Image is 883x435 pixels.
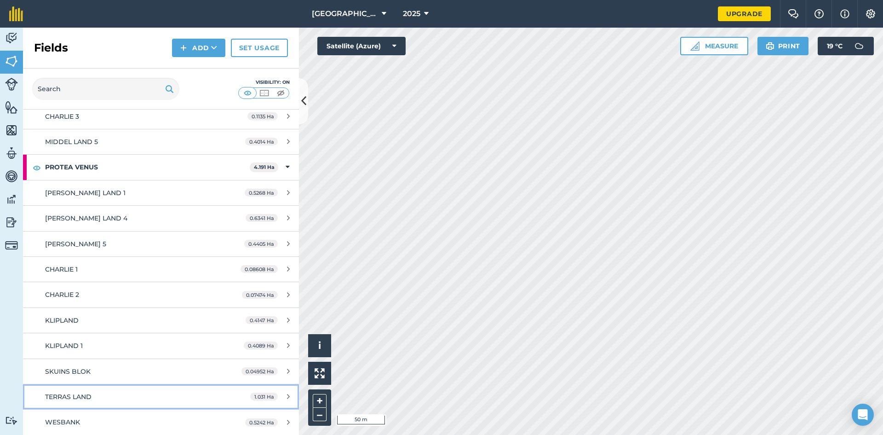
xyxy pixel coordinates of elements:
span: 0.1135 Ha [247,112,278,120]
img: svg+xml;base64,PHN2ZyB4bWxucz0iaHR0cDovL3d3dy53My5vcmcvMjAwMC9zdmciIHdpZHRoPSI1NiIgaGVpZ2h0PSI2MC... [5,100,18,114]
button: Print [757,37,809,55]
a: KLIPLAND 10.4089 Ha [23,333,299,358]
a: Upgrade [718,6,771,21]
span: [GEOGRAPHIC_DATA] [312,8,378,19]
img: svg+xml;base64,PD94bWwgdmVyc2lvbj0iMS4wIiBlbmNvZGluZz0idXRmLTgiPz4KPCEtLSBHZW5lcmF0b3I6IEFkb2JlIE... [5,215,18,229]
span: 19 ° C [827,37,843,55]
a: MIDDEL LAND 50.4014 Ha [23,129,299,154]
img: svg+xml;base64,PD94bWwgdmVyc2lvbj0iMS4wIiBlbmNvZGluZz0idXRmLTgiPz4KPCEtLSBHZW5lcmF0b3I6IEFkb2JlIE... [5,78,18,91]
img: svg+xml;base64,PHN2ZyB4bWxucz0iaHR0cDovL3d3dy53My5vcmcvMjAwMC9zdmciIHdpZHRoPSI1MCIgaGVpZ2h0PSI0MC... [242,88,253,98]
img: svg+xml;base64,PD94bWwgdmVyc2lvbj0iMS4wIiBlbmNvZGluZz0idXRmLTgiPz4KPCEtLSBHZW5lcmF0b3I6IEFkb2JlIE... [850,37,868,55]
img: svg+xml;base64,PD94bWwgdmVyc2lvbj0iMS4wIiBlbmNvZGluZz0idXRmLTgiPz4KPCEtLSBHZW5lcmF0b3I6IEFkb2JlIE... [5,239,18,252]
img: svg+xml;base64,PHN2ZyB4bWxucz0iaHR0cDovL3d3dy53My5vcmcvMjAwMC9zdmciIHdpZHRoPSIxNyIgaGVpZ2h0PSIxNy... [840,8,849,19]
img: Two speech bubbles overlapping with the left bubble in the forefront [788,9,799,18]
span: 0.07474 Ha [242,291,278,299]
span: WESBANK [45,418,80,426]
span: CHARLIE 1 [45,265,78,273]
strong: PROTEA VENUS [45,155,250,180]
img: svg+xml;base64,PHN2ZyB4bWxucz0iaHR0cDovL3d3dy53My5vcmcvMjAwMC9zdmciIHdpZHRoPSI1MCIgaGVpZ2h0PSI0MC... [258,88,270,98]
span: TERRAS LAND [45,393,92,401]
img: Four arrows, one pointing top left, one top right, one bottom right and the last bottom left [315,368,325,378]
button: Measure [680,37,748,55]
img: svg+xml;base64,PHN2ZyB4bWxucz0iaHR0cDovL3d3dy53My5vcmcvMjAwMC9zdmciIHdpZHRoPSIxOSIgaGVpZ2h0PSIyNC... [766,41,774,52]
button: 19 °C [818,37,874,55]
img: svg+xml;base64,PHN2ZyB4bWxucz0iaHR0cDovL3d3dy53My5vcmcvMjAwMC9zdmciIHdpZHRoPSI1MCIgaGVpZ2h0PSI0MC... [275,88,287,98]
a: TERRAS LAND1.031 Ha [23,384,299,409]
span: 0.08608 Ha [241,265,278,273]
span: MIDDEL LAND 5 [45,138,98,146]
span: KLIPLAND 1 [45,342,83,350]
a: SKUINS BLOK0.04952 Ha [23,359,299,384]
h2: Fields [34,41,68,55]
a: WESBANK0.5242 Ha [23,410,299,435]
span: CHARLIE 2 [45,290,79,299]
a: KLIPLAND0.4147 Ha [23,308,299,333]
span: 0.6341 Ha [246,214,278,222]
span: 0.4405 Ha [244,240,278,248]
span: 0.04952 Ha [241,367,278,375]
div: Visibility: On [238,79,290,86]
button: i [308,334,331,357]
span: 1.031 Ha [250,393,278,400]
span: [PERSON_NAME] LAND 4 [45,214,127,222]
img: svg+xml;base64,PD94bWwgdmVyc2lvbj0iMS4wIiBlbmNvZGluZz0idXRmLTgiPz4KPCEtLSBHZW5lcmF0b3I6IEFkb2JlIE... [5,31,18,45]
div: Open Intercom Messenger [852,404,874,426]
a: [PERSON_NAME] LAND 40.6341 Ha [23,206,299,231]
button: + [313,394,327,408]
span: CHARLIE 3 [45,112,79,121]
img: svg+xml;base64,PD94bWwgdmVyc2lvbj0iMS4wIiBlbmNvZGluZz0idXRmLTgiPz4KPCEtLSBHZW5lcmF0b3I6IEFkb2JlIE... [5,416,18,425]
span: 0.5268 Ha [245,189,278,197]
img: svg+xml;base64,PD94bWwgdmVyc2lvbj0iMS4wIiBlbmNvZGluZz0idXRmLTgiPz4KPCEtLSBHZW5lcmF0b3I6IEFkb2JlIE... [5,169,18,183]
a: [PERSON_NAME] 50.4405 Ha [23,232,299,256]
strong: 4.191 Ha [254,164,275,170]
a: CHARLIE 20.07474 Ha [23,282,299,307]
img: A question mark icon [814,9,825,18]
a: Set usage [231,39,288,57]
span: KLIPLAND [45,316,79,325]
img: A cog icon [865,9,876,18]
div: PROTEA VENUS4.191 Ha [23,155,299,180]
img: svg+xml;base64,PD94bWwgdmVyc2lvbj0iMS4wIiBlbmNvZGluZz0idXRmLTgiPz4KPCEtLSBHZW5lcmF0b3I6IEFkb2JlIE... [5,192,18,206]
img: svg+xml;base64,PD94bWwgdmVyc2lvbj0iMS4wIiBlbmNvZGluZz0idXRmLTgiPz4KPCEtLSBHZW5lcmF0b3I6IEFkb2JlIE... [5,146,18,160]
button: – [313,408,327,421]
img: svg+xml;base64,PHN2ZyB4bWxucz0iaHR0cDovL3d3dy53My5vcmcvMjAwMC9zdmciIHdpZHRoPSIxOCIgaGVpZ2h0PSIyNC... [33,162,41,173]
img: svg+xml;base64,PHN2ZyB4bWxucz0iaHR0cDovL3d3dy53My5vcmcvMjAwMC9zdmciIHdpZHRoPSIxOSIgaGVpZ2h0PSIyNC... [165,83,174,94]
span: 0.4147 Ha [246,316,278,324]
span: 2025 [403,8,420,19]
span: i [318,340,321,351]
span: 0.4089 Ha [244,342,278,349]
img: svg+xml;base64,PHN2ZyB4bWxucz0iaHR0cDovL3d3dy53My5vcmcvMjAwMC9zdmciIHdpZHRoPSI1NiIgaGVpZ2h0PSI2MC... [5,54,18,68]
a: CHARLIE 10.08608 Ha [23,257,299,282]
img: svg+xml;base64,PHN2ZyB4bWxucz0iaHR0cDovL3d3dy53My5vcmcvMjAwMC9zdmciIHdpZHRoPSIxNCIgaGVpZ2h0PSIyNC... [180,42,187,53]
img: Ruler icon [690,41,700,51]
button: Satellite (Azure) [317,37,406,55]
img: fieldmargin Logo [9,6,23,21]
input: Search [32,78,179,100]
img: svg+xml;base64,PHN2ZyB4bWxucz0iaHR0cDovL3d3dy53My5vcmcvMjAwMC9zdmciIHdpZHRoPSI1NiIgaGVpZ2h0PSI2MC... [5,123,18,137]
span: SKUINS BLOK [45,367,91,376]
a: [PERSON_NAME] LAND 10.5268 Ha [23,180,299,205]
span: [PERSON_NAME] 5 [45,240,106,248]
button: Add [172,39,225,57]
span: 0.5242 Ha [245,418,278,426]
span: [PERSON_NAME] LAND 1 [45,189,126,197]
a: CHARLIE 30.1135 Ha [23,104,299,129]
span: 0.4014 Ha [245,138,278,145]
